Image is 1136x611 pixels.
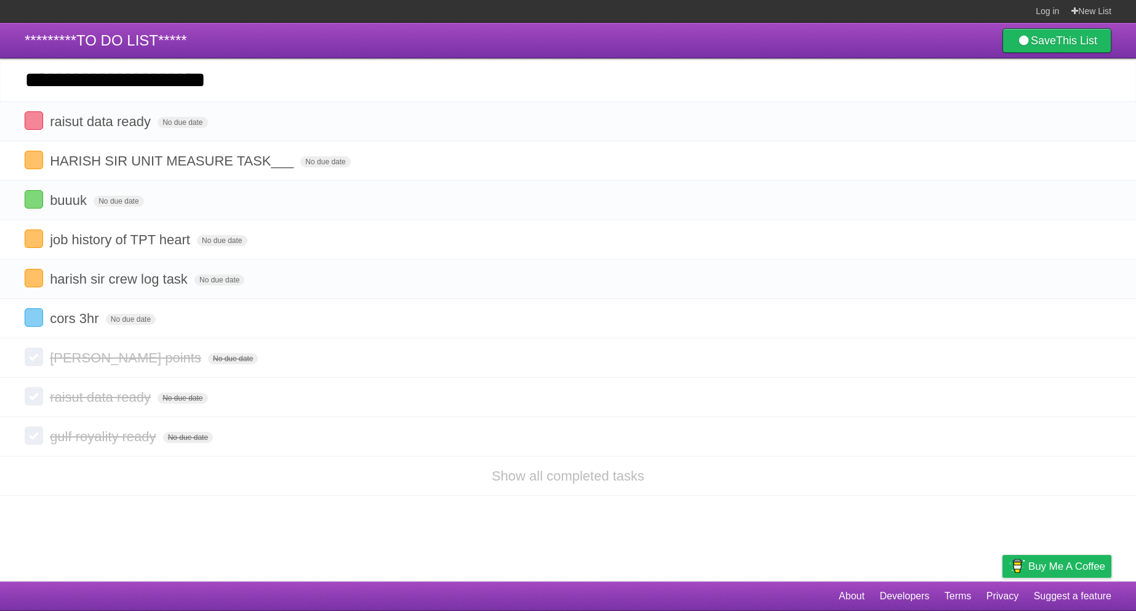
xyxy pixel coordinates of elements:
span: raisut data ready [50,114,154,129]
span: HARISH SIR UNIT MEASURE TASK___ [50,153,297,169]
span: No due date [158,117,207,128]
label: Done [25,230,43,248]
span: buuuk [50,193,90,208]
a: Buy me a coffee [1002,555,1111,578]
a: Privacy [986,585,1018,608]
span: Buy me a coffee [1028,556,1105,577]
label: Done [25,190,43,209]
span: cors 3hr [50,311,102,326]
b: This List [1056,34,1097,47]
span: No due date [163,432,213,443]
span: No due date [300,156,350,167]
a: About [839,585,865,608]
a: SaveThis List [1002,28,1111,53]
a: Developers [879,585,929,608]
label: Done [25,387,43,405]
span: No due date [197,235,247,246]
span: No due date [106,314,156,325]
span: gulf royality ready [50,429,159,444]
label: Done [25,269,43,287]
span: No due date [158,393,207,404]
span: No due date [194,274,244,286]
img: Buy me a coffee [1009,556,1025,577]
a: Suggest a feature [1034,585,1111,608]
span: [PERSON_NAME] points [50,350,204,365]
a: Show all completed tasks [492,468,644,484]
span: No due date [208,353,258,364]
span: harish sir crew log task [50,271,191,287]
span: No due date [94,196,143,207]
label: Done [25,151,43,169]
label: Done [25,426,43,445]
a: Terms [945,585,972,608]
label: Done [25,348,43,366]
span: job history of TPT heart [50,232,193,247]
label: Done [25,111,43,130]
label: Done [25,308,43,327]
span: raisut data ready [50,389,154,405]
